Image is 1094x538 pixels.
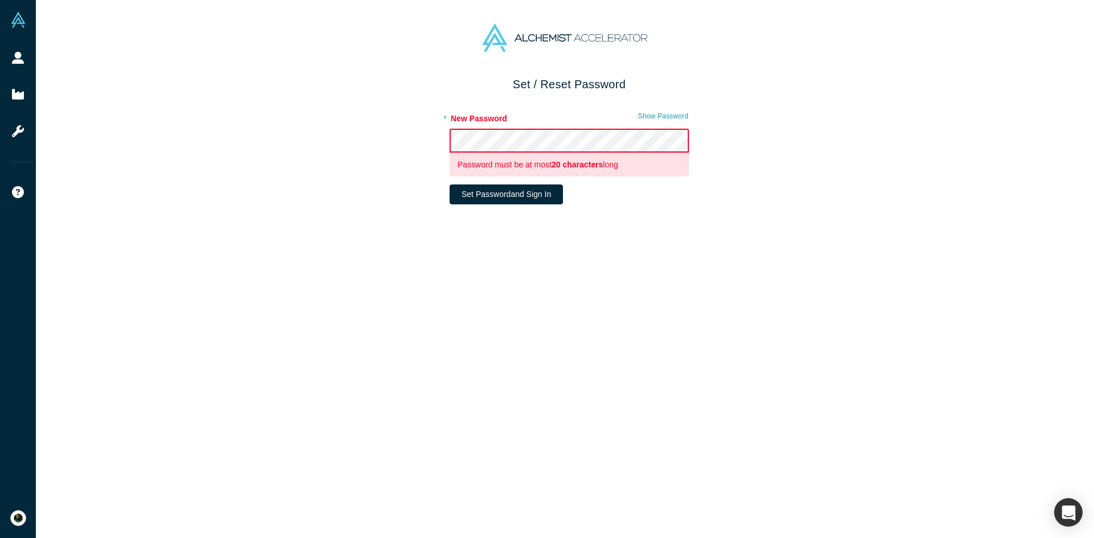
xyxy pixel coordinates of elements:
[638,109,689,124] button: Show Password
[450,184,563,204] button: Set Passwordand Sign In
[450,109,689,125] label: New Password
[483,24,647,52] img: Alchemist Accelerator Logo
[458,159,681,171] p: Password must be at most long
[552,160,603,169] strong: 20 characters
[10,510,26,526] img: Nafaa Haddou's Account
[450,76,689,93] h2: Set / Reset Password
[10,12,26,28] img: Alchemist Vault Logo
